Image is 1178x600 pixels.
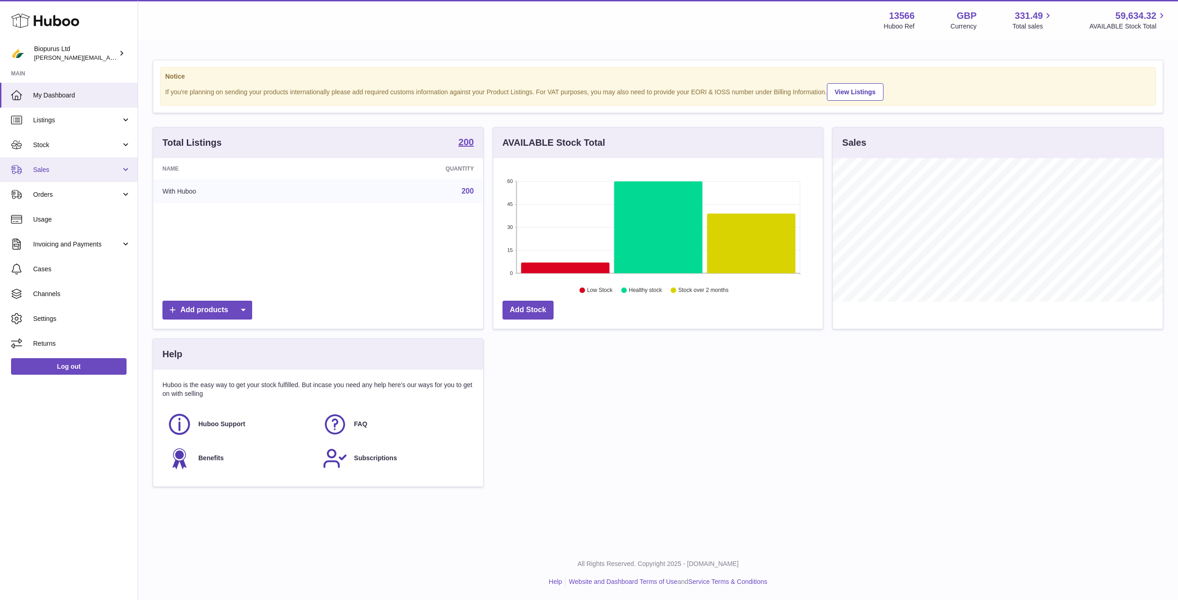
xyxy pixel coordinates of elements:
[951,22,977,31] div: Currency
[957,10,976,22] strong: GBP
[33,240,121,249] span: Invoicing and Payments
[33,290,131,298] span: Channels
[569,578,677,585] a: Website and Dashboard Terms of Use
[33,190,121,199] span: Orders
[33,116,121,125] span: Listings
[162,301,252,320] a: Add products
[167,412,313,437] a: Huboo Support
[507,201,513,207] text: 45
[1089,10,1167,31] a: 59,634.32 AVAILABLE Stock Total
[33,215,131,224] span: Usage
[354,454,397,463] span: Subscriptions
[458,137,474,147] strong: 200
[688,578,768,585] a: Service Terms & Conditions
[198,420,245,429] span: Huboo Support
[462,187,474,195] a: 200
[162,137,222,149] h3: Total Listings
[549,578,562,585] a: Help
[33,141,121,149] span: Stock
[1012,22,1053,31] span: Total sales
[889,10,915,22] strong: 13566
[198,454,224,463] span: Benefits
[323,412,469,437] a: FAQ
[162,348,182,360] h3: Help
[502,301,554,320] a: Add Stock
[153,179,327,203] td: With Huboo
[507,224,513,230] text: 30
[1115,10,1156,22] span: 59,634.32
[842,137,866,149] h3: Sales
[165,82,1151,101] div: If you're planning on sending your products internationally please add required customs informati...
[884,22,915,31] div: Huboo Ref
[145,560,1171,568] p: All Rights Reserved. Copyright 2025 - [DOMAIN_NAME]
[33,166,121,174] span: Sales
[587,287,613,294] text: Low Stock
[507,178,513,184] text: 60
[165,72,1151,81] strong: Notice
[162,381,474,398] p: Huboo is the easy way to get your stock fulfilled. But incase you need any help here's our ways f...
[507,247,513,253] text: 15
[1015,10,1043,22] span: 331.49
[354,420,367,429] span: FAQ
[323,446,469,471] a: Subscriptions
[167,446,313,471] a: Benefits
[327,158,483,179] th: Quantity
[11,46,25,60] img: peter@biopurus.co.uk
[33,265,131,274] span: Cases
[34,54,185,61] span: [PERSON_NAME][EMAIL_ADDRESS][DOMAIN_NAME]
[510,270,513,276] text: 0
[1012,10,1053,31] a: 331.49 Total sales
[33,314,131,323] span: Settings
[566,577,767,586] li: and
[34,45,117,62] div: Biopurus Ltd
[153,158,327,179] th: Name
[33,339,131,348] span: Returns
[502,137,605,149] h3: AVAILABLE Stock Total
[678,287,728,294] text: Stock over 2 months
[1089,22,1167,31] span: AVAILABLE Stock Total
[11,358,127,375] a: Log out
[458,137,474,149] a: 200
[33,91,131,100] span: My Dashboard
[827,83,883,101] a: View Listings
[629,287,662,294] text: Healthy stock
